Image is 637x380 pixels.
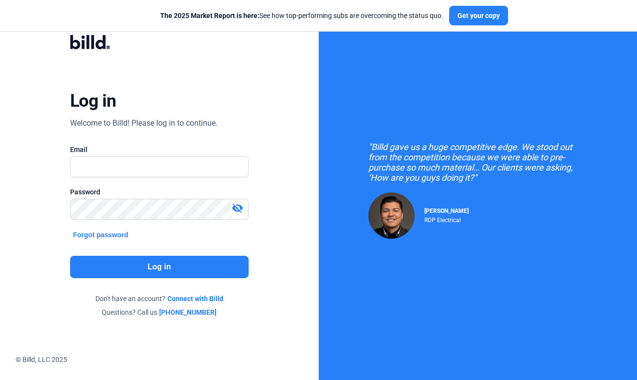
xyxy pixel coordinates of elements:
[70,145,249,154] div: Email
[232,202,243,214] mat-icon: visibility_off
[70,117,218,129] div: Welcome to Billd! Please log in to continue.
[424,208,469,214] span: [PERSON_NAME]
[449,6,508,25] button: Get your copy
[160,12,259,19] span: The 2025 Market Report is here:
[159,307,217,317] a: [PHONE_NUMBER]
[70,187,249,197] div: Password
[368,192,415,239] img: Raul Pacheco
[160,11,443,20] div: See how top-performing subs are overcoming the status quo.
[424,214,469,224] div: RDP Electrical
[70,307,249,317] div: Questions? Call us
[70,294,249,304] div: Don't have an account?
[70,229,131,240] button: Forgot password
[70,90,116,112] div: Log in
[368,142,587,183] div: "Billd gave us a huge competitive edge. We stood out from the competition because we were able to...
[70,256,249,278] button: Log in
[167,294,223,304] a: Connect with Billd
